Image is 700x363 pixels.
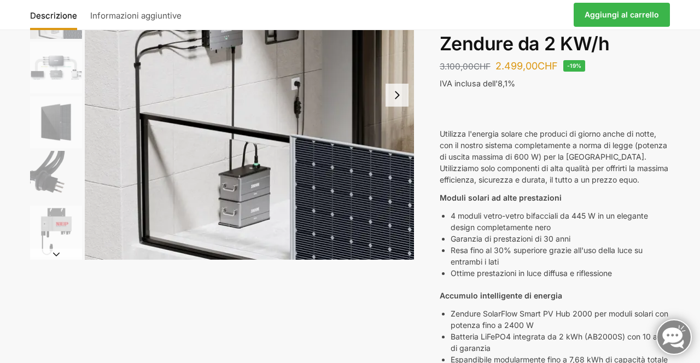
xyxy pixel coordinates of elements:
[440,79,515,88] font: IVA inclusa dell'8,1%
[451,268,612,278] font: Ottime prestazioni in luce diffusa e riflessione
[440,291,562,300] font: Accumulo intelligente di energia
[459,102,466,103] button: Leggi ad alta voce
[386,84,409,107] button: Next slide
[451,211,648,232] font: 4 moduli vetro-vetro bifacciali da 445 W in un elegante design completamente nero
[27,259,82,313] li: 7 / 7
[574,3,670,27] a: Aggiungi al carrello
[440,102,446,103] button: Copia
[466,102,472,103] button: Modifica in Canvas
[30,2,83,28] a: Descrizione
[27,40,82,95] li: 3 / 7
[30,42,82,93] img: Accumulo di batterie Zendure: come collegarlo
[27,95,82,149] li: 4 / 7
[451,309,668,330] font: Zendure SolarFlow Smart PV Hub 2000 per moduli solari con potenza fino a 2400 W
[472,102,479,103] button: Passare avanti
[453,102,459,103] button: Cattiva reazione
[85,2,187,28] a: Informazioni aggiuntive
[474,61,491,72] font: CHF
[27,149,82,204] li: 5 / 7
[538,60,558,72] font: CHF
[446,102,453,103] button: Buona reazione
[30,206,82,257] img: nep-micro-inverter-600w
[585,10,659,19] font: Aggiungi al carrello
[451,234,570,243] font: Garanzia di prestazioni di 30 anni
[90,10,182,21] font: Informazioni aggiuntive
[440,129,668,184] font: Utilizza l'energia solare che produci di giorno anche di notte, con il nostro sistema completamen...
[495,60,538,72] font: 2.499,00
[440,61,474,72] font: 3.100,00
[27,204,82,259] li: 6 / 7
[451,245,643,266] font: Resa fino al 30% superiore grazie all'uso della luce su entrambi i lati
[30,10,77,21] font: Descrizione
[567,62,582,69] font: -19%
[30,151,82,203] img: Cavo di collegamento - 3 metri_spina svizzera
[451,332,668,353] font: Batteria LiFePO4 integrata da 2 kWh (AB2000S) con 10 anni di garanzia
[30,96,82,148] img: Maysun
[440,193,562,202] font: Moduli solari ad alte prestazioni
[30,249,82,260] button: Diapositiva successiva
